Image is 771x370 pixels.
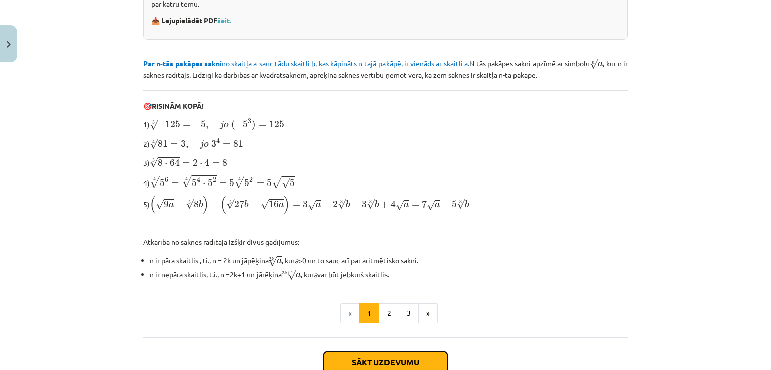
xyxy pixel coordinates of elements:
[314,270,317,279] i: a
[282,271,284,274] span: 2
[220,120,224,129] span: j
[193,121,201,128] span: −
[267,179,272,187] span: 5
[452,201,457,208] span: 5
[222,159,227,166] span: 8
[244,200,248,208] span: b
[293,203,300,207] span: =
[249,177,253,182] span: 2
[176,201,183,208] span: −
[203,183,205,186] span: ⋅
[598,62,603,67] span: a
[391,200,396,208] span: 4
[212,162,220,166] span: =
[7,41,11,48] img: icon-close-lesson-0947bae3869378f0d4975bcd49f059093ad1ed9edebbc8119c70593378902aed.svg
[399,303,419,323] button: 3
[150,267,628,281] li: n ir nepāra skaitlis, t.i., n =2k+1 un jārēķina , kur var būt jebkurš skaitlis.
[213,177,216,182] span: 2
[252,120,256,130] span: )
[279,203,284,208] span: a
[288,270,296,280] span: √
[296,273,301,278] span: a
[269,201,279,208] span: 16
[158,121,165,128] span: −
[243,121,248,128] span: 5
[442,201,449,208] span: −
[465,200,469,208] span: b
[216,138,220,144] span: 4
[277,259,282,264] span: a
[208,179,213,187] span: 5
[333,201,338,208] span: 2
[234,176,244,188] span: √
[316,203,321,208] span: a
[381,201,389,208] span: +
[199,200,203,208] span: b
[290,179,295,187] span: 5
[206,124,208,129] span: ,
[160,179,165,187] span: 5
[287,271,291,275] span: +
[244,179,249,187] span: 5
[224,123,229,128] span: o
[171,182,179,186] span: =
[379,303,399,323] button: 2
[143,195,628,214] p: 5)
[182,162,190,166] span: =
[143,101,628,111] p: 🎯
[143,237,628,247] p: Atkarībā no saknes rādītāja izšķir divus gadījumus:
[182,175,192,188] span: √
[219,182,227,186] span: =
[197,177,200,182] span: 4
[396,200,404,211] span: √
[435,203,440,208] span: a
[422,200,427,208] span: 7
[284,196,290,214] span: )
[204,142,209,147] span: o
[323,201,330,208] span: −
[375,200,379,208] span: b
[143,156,628,168] p: 3)
[186,144,188,149] span: ,
[150,176,160,188] span: √
[362,201,367,208] span: 3
[217,16,231,25] a: šeit.
[143,137,628,150] p: 2)
[156,199,164,210] span: √
[192,179,197,187] span: 5
[223,143,230,147] span: =
[200,140,204,149] span: j
[143,59,469,68] span: no skaitļa a sauc tādu skaitli b, kas kāpināts n-tajā pakāpē, ir vienāds ar skaitli a.
[308,200,316,211] span: √
[259,123,266,127] span: =
[272,176,282,189] span: √
[346,200,350,208] span: b
[284,271,287,275] span: k
[282,178,290,189] span: √
[165,177,168,182] span: 6
[359,303,379,323] button: 1
[248,119,251,124] span: 3
[367,199,375,209] span: √
[170,159,180,166] span: 64
[251,201,259,208] span: −
[412,203,419,207] span: =
[235,121,243,128] span: −
[164,201,169,208] span: 9
[150,139,158,149] span: √
[256,182,264,186] span: =
[143,59,222,68] b: Par n-tās pakāpes sakni
[418,303,438,323] button: »
[457,199,465,209] span: √
[234,200,244,208] span: 27
[269,256,277,267] span: √
[150,120,158,130] span: √
[200,163,202,166] span: ⋅
[269,121,284,128] span: 125
[143,56,628,80] p: N-tās pakāpes sakni apzīmē ar simbolu , kur n ir saknes rādītājs. Līdzīgi kā darbībās ar kvadrāts...
[165,121,180,128] span: 125
[204,159,209,166] span: 4
[150,196,156,214] span: (
[186,199,194,209] span: √
[152,101,204,110] b: RISINĀM KOPĀ!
